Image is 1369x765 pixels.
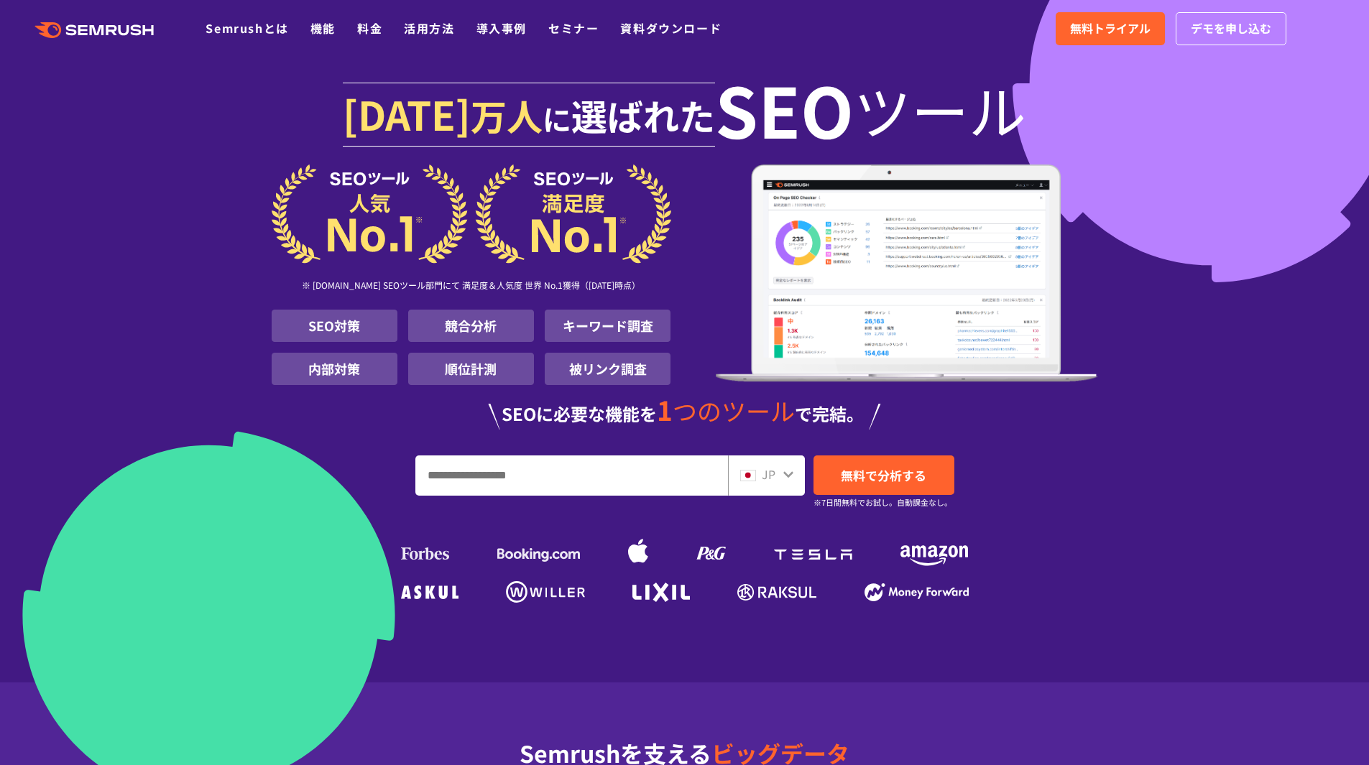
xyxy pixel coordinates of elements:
[471,89,543,141] span: 万人
[343,85,471,142] span: [DATE]
[310,19,336,37] a: 機能
[476,19,527,37] a: 導入事例
[272,310,397,342] li: SEO対策
[272,397,1098,430] div: SEOに必要な機能を
[795,401,864,426] span: で完結。
[813,496,952,509] small: ※7日間無料でお試し。自動課金なし。
[416,456,727,495] input: URL、キーワードを入力してください
[1070,19,1151,38] span: 無料トライアル
[404,19,454,37] a: 活用方法
[673,393,795,428] span: つのツール
[657,390,673,429] span: 1
[272,353,397,385] li: 内部対策
[408,310,534,342] li: 競合分析
[841,466,926,484] span: 無料で分析する
[545,310,670,342] li: キーワード調査
[813,455,954,495] a: 無料で分析する
[357,19,382,37] a: 料金
[1176,12,1286,45] a: デモを申し込む
[272,264,671,310] div: ※ [DOMAIN_NAME] SEOツール部門にて 満足度＆人気度 世界 No.1獲得（[DATE]時点）
[543,98,571,139] span: に
[715,80,854,138] span: SEO
[206,19,288,37] a: Semrushとは
[545,353,670,385] li: 被リンク調査
[620,19,722,37] a: 資料ダウンロード
[1056,12,1165,45] a: 無料トライアル
[408,353,534,385] li: 順位計測
[571,89,715,141] span: 選ばれた
[762,465,775,483] span: JP
[854,80,1026,138] span: ツール
[1191,19,1271,38] span: デモを申し込む
[548,19,599,37] a: セミナー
